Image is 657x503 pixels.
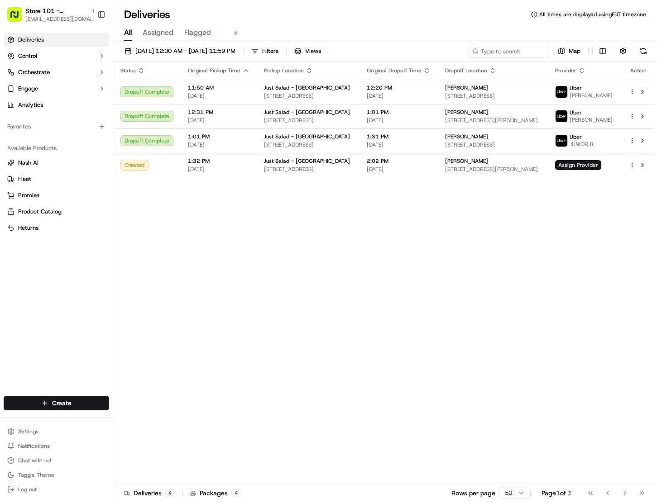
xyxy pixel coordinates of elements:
[18,175,31,183] span: Fleet
[445,67,487,74] span: Dropoff Location
[264,133,350,140] span: Just Salad - [GEOGRAPHIC_DATA]
[445,166,541,173] span: [STREET_ADDRESS][PERSON_NAME]
[4,221,109,235] button: Returns
[4,65,109,80] button: Orchestrate
[445,141,541,148] span: [STREET_ADDRESS]
[18,159,38,167] span: Nash AI
[124,7,170,22] h1: Deliveries
[367,133,431,140] span: 1:31 PM
[4,119,109,134] div: Favorites
[262,47,278,55] span: Filters
[18,442,50,450] span: Notifications
[367,117,431,124] span: [DATE]
[570,92,613,99] span: [PERSON_NAME]
[570,141,595,148] span: JUNIOR B.
[637,45,650,57] button: Refresh
[188,92,249,100] span: [DATE]
[18,52,37,60] span: Control
[18,36,44,44] span: Deliveries
[124,27,132,38] span: All
[7,191,106,199] a: Promise
[445,84,488,91] span: [PERSON_NAME]
[4,4,94,25] button: Store 101 - [GEOGRAPHIC_DATA] (Just Salad)[EMAIL_ADDRESS][DOMAIN_NAME]
[4,425,109,438] button: Settings
[570,85,582,92] span: Uber
[367,84,431,91] span: 12:20 PM
[7,175,106,183] a: Fleet
[264,166,352,173] span: [STREET_ADDRESS]
[188,84,249,91] span: 11:50 AM
[165,489,175,497] div: 4
[18,85,38,93] span: Engage
[4,440,109,452] button: Notifications
[367,166,431,173] span: [DATE]
[4,469,109,481] button: Toggle Theme
[264,84,350,91] span: Just Salad - [GEOGRAPHIC_DATA]
[18,471,54,479] span: Toggle Theme
[18,486,37,493] span: Log out
[25,15,98,23] span: [EMAIL_ADDRESS][DOMAIN_NAME]
[4,49,109,63] button: Control
[18,208,62,216] span: Product Catalog
[25,6,88,15] button: Store 101 - [GEOGRAPHIC_DATA] (Just Salad)
[367,67,422,74] span: Original Dropoff Time
[4,98,109,112] a: Analytics
[305,47,321,55] span: Views
[4,204,109,219] button: Product Catalog
[143,27,173,38] span: Assigned
[4,396,109,410] button: Create
[451,489,495,498] p: Rows per page
[188,157,249,165] span: 1:32 PM
[556,135,567,147] img: uber-new-logo.jpeg
[135,47,235,55] span: [DATE] 12:00 AM - [DATE] 11:59 PM
[190,489,241,498] div: Packages
[367,141,431,148] span: [DATE]
[555,67,576,74] span: Provider
[539,11,646,18] span: All times are displayed using EDT timezone
[469,45,550,57] input: Type to search
[554,45,585,57] button: Map
[570,133,582,141] span: Uber
[18,457,51,464] span: Chat with us!
[124,489,175,498] div: Deliveries
[18,101,43,109] span: Analytics
[247,45,283,57] button: Filters
[556,110,567,122] img: uber-new-logo.jpeg
[188,67,240,74] span: Original Pickup Time
[7,159,106,167] a: Nash AI
[18,428,38,435] span: Settings
[4,33,109,47] a: Deliveries
[7,208,106,216] a: Product Catalog
[367,157,431,165] span: 2:02 PM
[7,224,106,232] a: Returns
[367,92,431,100] span: [DATE]
[445,133,488,140] span: [PERSON_NAME]
[18,224,38,232] span: Returns
[4,81,109,96] button: Engage
[264,109,350,116] span: Just Salad - [GEOGRAPHIC_DATA]
[188,166,249,173] span: [DATE]
[4,141,109,156] div: Available Products
[231,489,241,497] div: 4
[18,68,50,76] span: Orchestrate
[445,92,541,100] span: [STREET_ADDRESS]
[4,483,109,496] button: Log out
[188,141,249,148] span: [DATE]
[569,47,580,55] span: Map
[52,399,72,408] span: Create
[188,109,249,116] span: 12:31 PM
[264,67,304,74] span: Pickup Location
[4,188,109,203] button: Promise
[188,133,249,140] span: 1:01 PM
[445,117,541,124] span: [STREET_ADDRESS][PERSON_NAME]
[4,156,109,170] button: Nash AI
[4,172,109,186] button: Fleet
[264,117,352,124] span: [STREET_ADDRESS]
[264,92,352,100] span: [STREET_ADDRESS]
[629,67,648,74] div: Action
[556,86,567,98] img: uber-new-logo.jpeg
[367,109,431,116] span: 1:01 PM
[445,109,488,116] span: [PERSON_NAME]
[18,191,39,199] span: Promise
